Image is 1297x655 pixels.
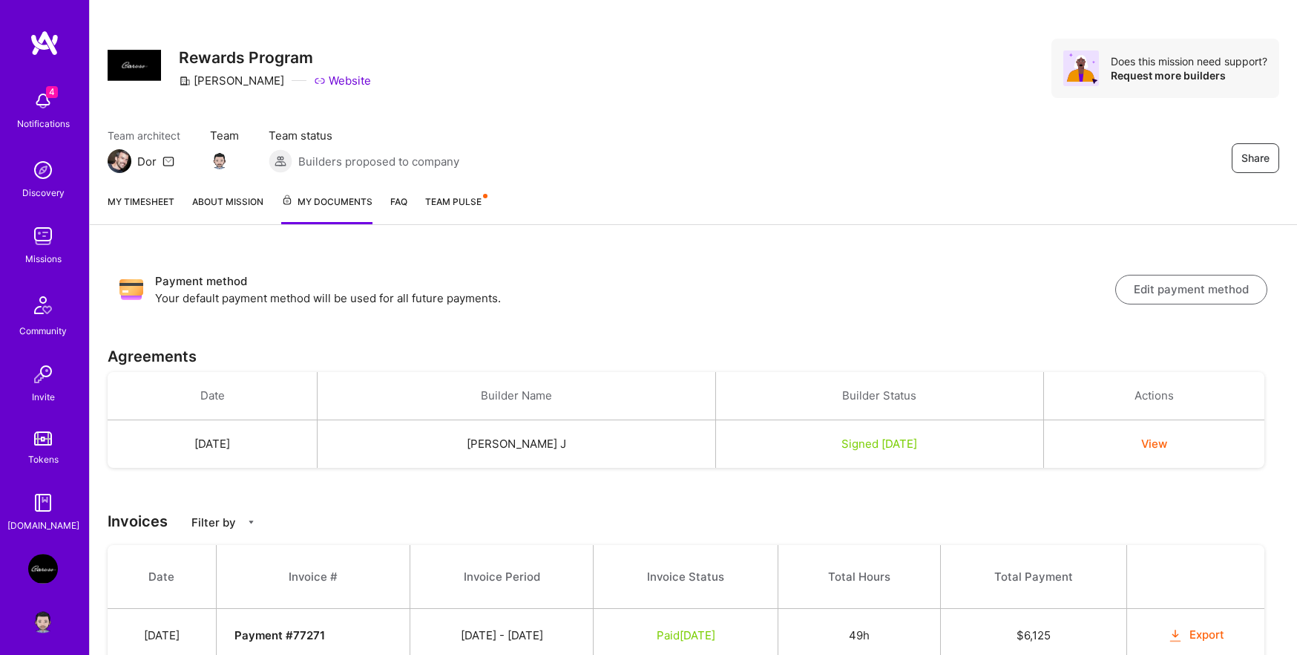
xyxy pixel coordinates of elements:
div: [DOMAIN_NAME] [7,518,79,533]
th: Date [108,545,216,609]
div: Notifications [17,116,70,131]
img: teamwork [28,221,58,251]
img: Team Architect [108,149,131,173]
p: Filter by [191,515,236,530]
th: Total Hours [778,545,940,609]
i: icon Mail [162,155,174,167]
img: tokens [34,431,52,446]
span: Team architect [108,128,180,143]
th: Builder Name [318,372,715,420]
h3: Invoices [108,512,1279,530]
img: Invite [28,359,58,389]
div: Community [19,323,67,339]
th: Invoice Status [594,545,778,609]
img: Team Member Avatar [208,148,231,170]
div: Missions [25,251,62,267]
i: icon CompanyGray [179,75,191,87]
span: Builders proposed to company [298,154,459,169]
img: Caruso: Rewards Program [28,554,58,584]
div: Request more builders [1111,68,1267,82]
h3: Agreements [108,348,1279,365]
span: 4 [46,86,58,98]
a: FAQ [390,194,407,224]
button: Export [1167,627,1225,644]
span: Team [210,128,239,143]
td: [PERSON_NAME] J [318,420,715,469]
span: Share [1241,151,1270,166]
img: Company Logo [108,50,161,81]
th: Invoice # [216,545,410,609]
div: Invite [32,389,55,405]
div: Discovery [22,185,65,201]
button: Edit payment method [1115,275,1267,304]
a: About Mission [192,194,263,224]
a: Website [314,73,371,88]
img: Builders proposed to company [269,149,292,173]
td: [DATE] [108,420,318,469]
h3: Rewards Program [179,48,371,67]
img: Avatar [1063,50,1099,86]
p: Your default payment method will be used for all future payments. [155,290,1115,306]
img: Community [25,287,61,323]
i: icon CaretDown [246,518,256,527]
th: Total Payment [940,545,1126,609]
a: My timesheet [108,194,174,224]
div: Does this mission need support? [1111,54,1267,68]
span: Paid [DATE] [657,628,715,642]
th: Actions [1043,372,1264,420]
strong: Payment # 77271 [234,628,325,642]
div: Dor [137,154,157,169]
img: Payment method [119,278,143,302]
div: [PERSON_NAME] [179,73,284,88]
span: Team status [269,128,459,143]
div: Signed [DATE] [734,436,1025,452]
img: logo [30,30,59,56]
button: View [1141,436,1167,452]
img: discovery [28,155,58,185]
th: Builder Status [715,372,1043,420]
a: My Documents [281,194,372,224]
th: Invoice Period [410,545,594,609]
img: User Avatar [28,605,58,634]
div: Tokens [28,452,59,467]
button: Share [1232,143,1279,173]
img: bell [28,86,58,116]
a: User Avatar [24,605,62,634]
span: Team Pulse [425,196,482,207]
span: My Documents [281,194,372,210]
i: icon OrangeDownload [1167,628,1184,645]
th: Date [108,372,318,420]
h3: Payment method [155,273,1115,290]
a: Caruso: Rewards Program [24,554,62,584]
img: guide book [28,488,58,518]
a: Team Member Avatar [210,146,229,172]
a: Team Pulse [425,194,486,224]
